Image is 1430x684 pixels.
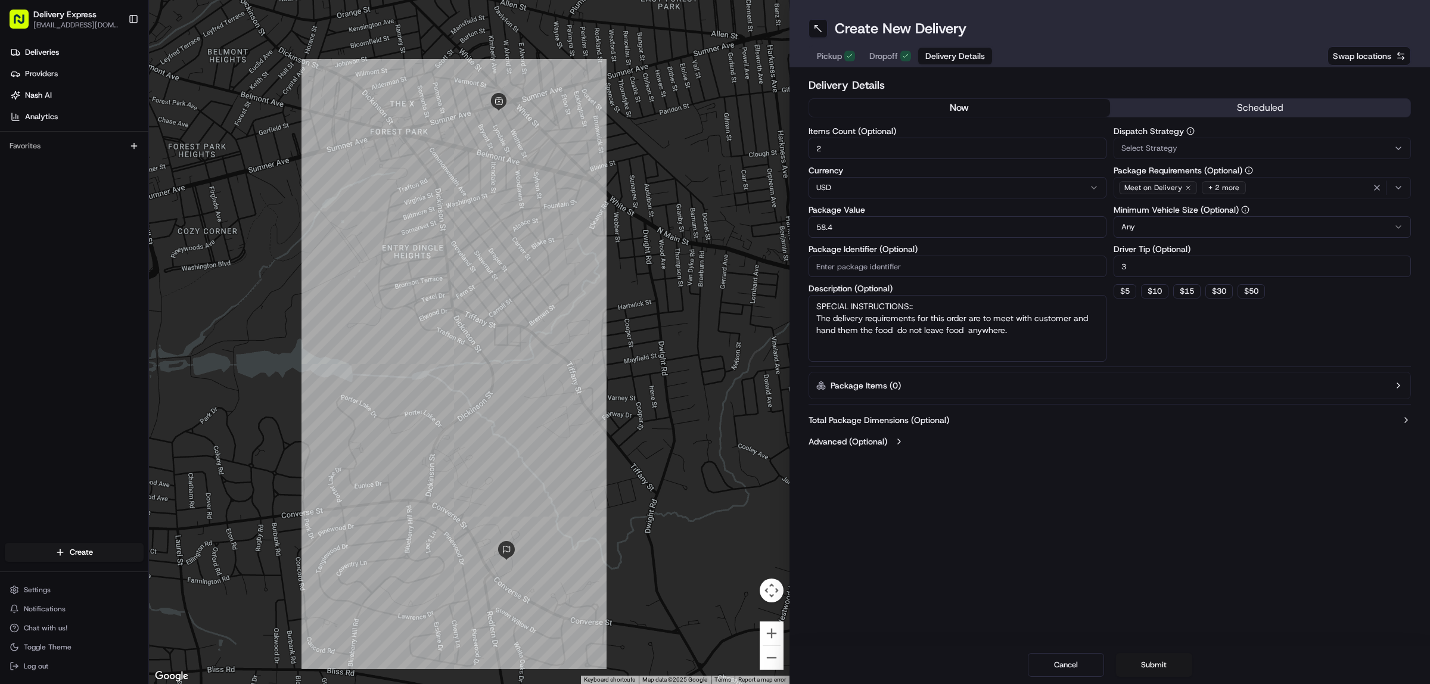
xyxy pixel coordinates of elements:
[835,19,966,38] h1: Create New Delivery
[1114,127,1412,135] label: Dispatch Strategy
[809,127,1106,135] label: Items Count (Optional)
[5,601,144,617] button: Notifications
[25,69,58,79] span: Providers
[12,268,21,277] div: 📗
[12,114,33,135] img: 1736555255976-a54dd68f-1ca7-489b-9aae-adbdc363a1c4
[24,661,48,671] span: Log out
[37,185,97,194] span: [PERSON_NAME]
[5,64,148,83] a: Providers
[25,90,52,101] span: Nash AI
[1114,284,1136,299] button: $5
[869,50,898,62] span: Dropoff
[70,547,93,558] span: Create
[25,111,58,122] span: Analytics
[33,20,119,30] button: [EMAIL_ADDRESS][DOMAIN_NAME]
[809,256,1106,277] input: Enter package identifier
[1124,183,1182,192] span: Meet on Delivery
[24,623,67,633] span: Chat with us!
[12,48,217,67] p: Welcome 👋
[1121,143,1177,154] span: Select Strategy
[33,8,97,20] button: Delivery Express
[152,669,191,684] img: Google
[24,217,33,227] img: 1736555255976-a54dd68f-1ca7-489b-9aae-adbdc363a1c4
[1238,284,1265,299] button: $50
[584,676,635,684] button: Keyboard shortcuts
[1141,284,1168,299] button: $10
[12,206,31,225] img: Regen Pajulas
[1202,181,1246,194] div: + 2 more
[925,50,985,62] span: Delivery Details
[1328,46,1411,66] button: Swap locations
[1205,284,1233,299] button: $30
[89,217,94,226] span: •
[1114,245,1412,253] label: Driver Tip (Optional)
[809,77,1411,94] h2: Delivery Details
[809,284,1106,293] label: Description (Optional)
[760,621,784,645] button: Zoom in
[809,295,1106,362] textarea: SPECIAL INSTRUCTIONS:: The delivery requirements for this order are to meet with customer and han...
[84,295,144,304] a: Powered byPylon
[25,47,59,58] span: Deliveries
[24,642,71,652] span: Toggle Theme
[5,107,148,126] a: Analytics
[1245,166,1253,175] button: Package Requirements (Optional)
[809,372,1411,399] button: Package Items (0)
[714,676,731,683] a: Terms (opens in new tab)
[119,296,144,304] span: Pylon
[809,138,1106,159] input: Enter number of items
[7,262,96,283] a: 📗Knowledge Base
[809,245,1106,253] label: Package Identifier (Optional)
[54,126,164,135] div: We're available if you need us!
[738,676,786,683] a: Report a map error
[1173,284,1201,299] button: $15
[96,217,120,226] span: [DATE]
[1114,206,1412,214] label: Minimum Vehicle Size (Optional)
[5,620,144,636] button: Chat with us!
[5,136,144,156] div: Favorites
[760,579,784,602] button: Map camera controls
[31,77,197,89] input: Clear
[5,5,123,33] button: Delivery Express[EMAIL_ADDRESS][DOMAIN_NAME]
[809,414,949,426] label: Total Package Dimensions (Optional)
[831,380,901,391] label: Package Items ( 0 )
[24,604,66,614] span: Notifications
[642,676,707,683] span: Map data ©2025 Google
[1114,138,1412,159] button: Select Strategy
[5,43,148,62] a: Deliveries
[817,50,842,62] span: Pickup
[203,117,217,132] button: Start new chat
[105,185,130,194] span: [DATE]
[12,173,31,192] img: Angelique Valdez
[25,114,46,135] img: 1738778727109-b901c2ba-d612-49f7-a14d-d897ce62d23f
[1186,127,1195,135] button: Dispatch Strategy
[5,582,144,598] button: Settings
[99,185,103,194] span: •
[809,436,887,447] label: Advanced (Optional)
[37,217,87,226] span: Regen Pajulas
[24,185,33,195] img: 1736555255976-a54dd68f-1ca7-489b-9aae-adbdc363a1c4
[1114,256,1412,277] input: Enter driver tip amount
[809,99,1110,117] button: now
[1116,653,1192,677] button: Submit
[809,216,1106,238] input: Enter package value
[1028,653,1104,677] button: Cancel
[5,543,144,562] button: Create
[1241,206,1249,214] button: Minimum Vehicle Size (Optional)
[809,414,1411,426] button: Total Package Dimensions (Optional)
[113,266,191,278] span: API Documentation
[809,166,1106,175] label: Currency
[1110,99,1411,117] button: scheduled
[5,639,144,655] button: Toggle Theme
[1333,50,1391,62] span: Swap locations
[101,268,110,277] div: 💻
[5,658,144,674] button: Log out
[54,114,195,126] div: Start new chat
[185,153,217,167] button: See all
[24,266,91,278] span: Knowledge Base
[1114,166,1412,175] label: Package Requirements (Optional)
[96,262,196,283] a: 💻API Documentation
[809,436,1411,447] button: Advanced (Optional)
[24,585,51,595] span: Settings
